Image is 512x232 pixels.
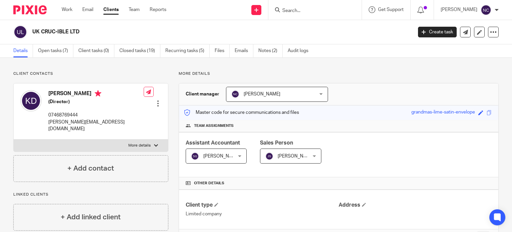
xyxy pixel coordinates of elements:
[186,91,219,97] h3: Client manager
[258,44,283,57] a: Notes (2)
[481,5,491,15] img: svg%3E
[78,44,114,57] a: Client tasks (0)
[186,140,240,146] span: Assistant Accountant
[150,6,166,13] a: Reports
[282,8,342,14] input: Search
[119,44,160,57] a: Closed tasks (19)
[48,112,144,119] p: 07468769444
[411,109,475,117] div: grandmas-lime-satin-envelope
[278,154,314,159] span: [PERSON_NAME]
[13,44,33,57] a: Details
[13,5,47,14] img: Pixie
[191,152,199,160] img: svg%3E
[82,6,93,13] a: Email
[184,109,299,116] p: Master code for secure communications and files
[339,202,492,209] h4: Address
[378,7,404,12] span: Get Support
[194,181,224,186] span: Other details
[235,44,253,57] a: Emails
[20,90,42,111] img: svg%3E
[128,143,151,148] p: More details
[13,25,27,39] img: svg%3E
[61,212,121,222] h4: + Add linked client
[194,123,234,129] span: Team assignments
[418,27,457,37] a: Create task
[32,28,333,35] h2: UK CRUC-IBLE LTD
[186,202,339,209] h4: Client type
[244,92,280,96] span: [PERSON_NAME]
[95,90,101,97] i: Primary
[13,192,168,197] p: Linked clients
[288,44,313,57] a: Audit logs
[265,152,273,160] img: svg%3E
[179,71,499,76] p: More details
[129,6,140,13] a: Team
[48,119,144,133] p: [PERSON_NAME][EMAIL_ADDRESS][DOMAIN_NAME]
[48,98,144,105] h5: (Director)
[260,140,293,146] span: Sales Person
[441,6,477,13] p: [PERSON_NAME]
[203,154,240,159] span: [PERSON_NAME]
[67,163,114,174] h4: + Add contact
[231,90,239,98] img: svg%3E
[13,71,168,76] p: Client contacts
[165,44,210,57] a: Recurring tasks (5)
[62,6,72,13] a: Work
[215,44,230,57] a: Files
[103,6,119,13] a: Clients
[186,211,339,217] p: Limited company
[38,44,73,57] a: Open tasks (7)
[48,90,144,98] h4: [PERSON_NAME]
